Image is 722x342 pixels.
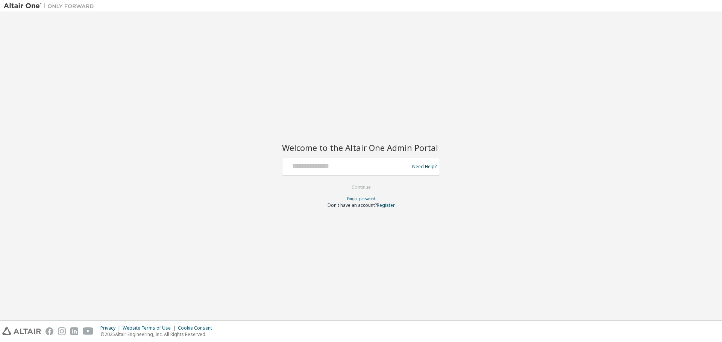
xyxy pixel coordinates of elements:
a: Register [377,202,395,208]
a: Forgot password [347,196,375,201]
img: youtube.svg [83,327,94,335]
img: facebook.svg [46,327,53,335]
a: Need Help? [412,166,437,167]
div: Cookie Consent [178,325,217,331]
img: linkedin.svg [70,327,78,335]
p: © 2025 Altair Engineering, Inc. All Rights Reserved. [100,331,217,337]
h2: Welcome to the Altair One Admin Portal [282,142,440,153]
div: Website Terms of Use [123,325,178,331]
div: Privacy [100,325,123,331]
span: Don't have an account? [328,202,377,208]
img: Altair One [4,2,98,10]
img: altair_logo.svg [2,327,41,335]
img: instagram.svg [58,327,66,335]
